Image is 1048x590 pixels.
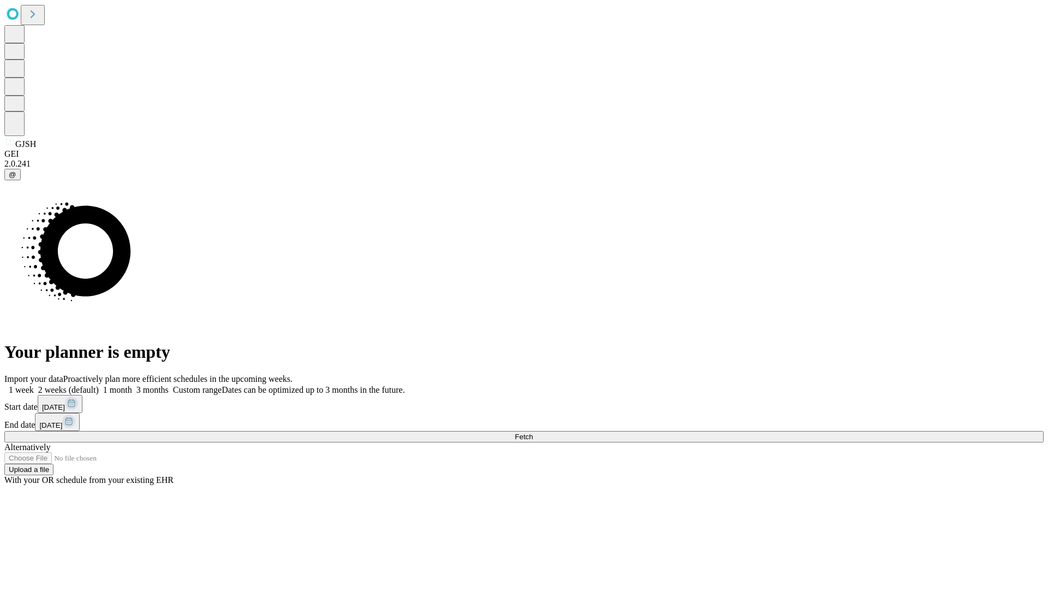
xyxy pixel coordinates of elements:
button: Upload a file [4,464,53,475]
button: Fetch [4,431,1044,442]
span: Fetch [515,433,533,441]
span: GJSH [15,139,36,149]
button: [DATE] [38,395,82,413]
button: @ [4,169,21,180]
span: 3 months [136,385,169,394]
span: [DATE] [39,421,62,429]
div: End date [4,413,1044,431]
span: Custom range [173,385,222,394]
span: Proactively plan more efficient schedules in the upcoming weeks. [63,374,293,383]
div: GEI [4,149,1044,159]
span: With your OR schedule from your existing EHR [4,475,174,485]
span: 1 month [103,385,132,394]
button: [DATE] [35,413,80,431]
span: 2 weeks (default) [38,385,99,394]
div: 2.0.241 [4,159,1044,169]
span: Dates can be optimized up to 3 months in the future. [222,385,404,394]
span: [DATE] [42,403,65,411]
span: Alternatively [4,442,50,452]
h1: Your planner is empty [4,342,1044,362]
div: Start date [4,395,1044,413]
span: @ [9,170,16,179]
span: 1 week [9,385,34,394]
span: Import your data [4,374,63,383]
